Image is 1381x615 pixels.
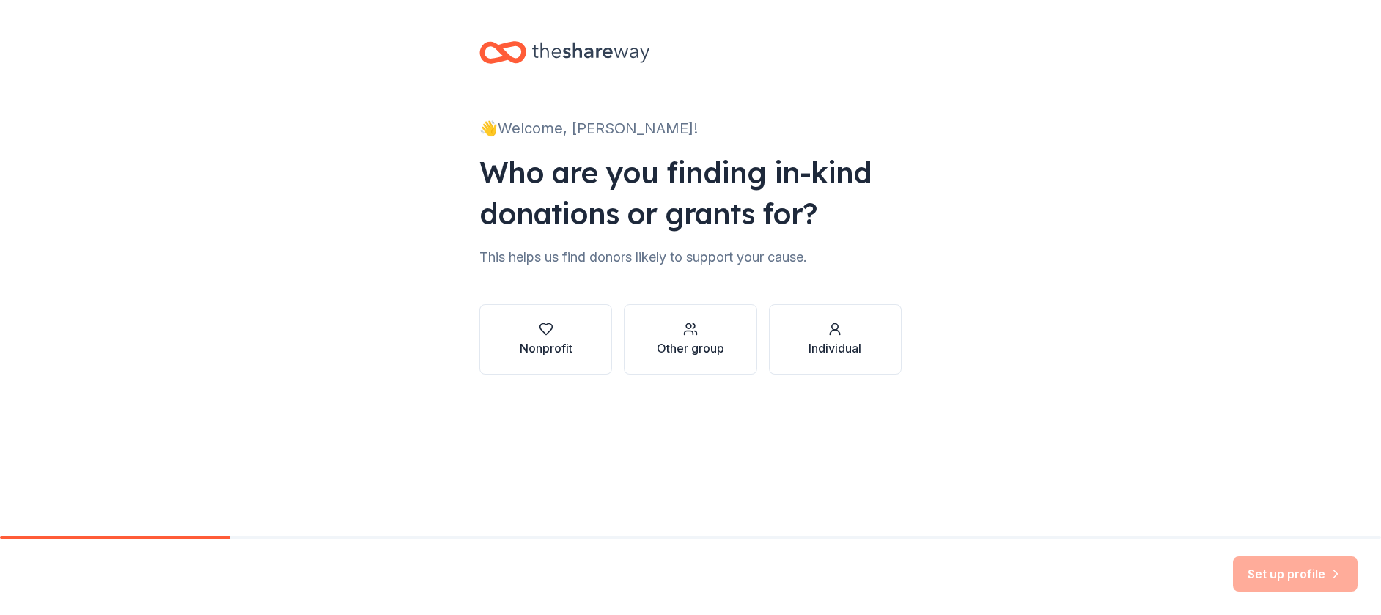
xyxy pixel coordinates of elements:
button: Individual [769,304,902,375]
div: Individual [809,339,861,357]
div: 👋 Welcome, [PERSON_NAME]! [479,117,902,140]
button: Other group [624,304,756,375]
div: Who are you finding in-kind donations or grants for? [479,152,902,234]
div: This helps us find donors likely to support your cause. [479,246,902,269]
button: Nonprofit [479,304,612,375]
div: Nonprofit [520,339,572,357]
div: Other group [657,339,724,357]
